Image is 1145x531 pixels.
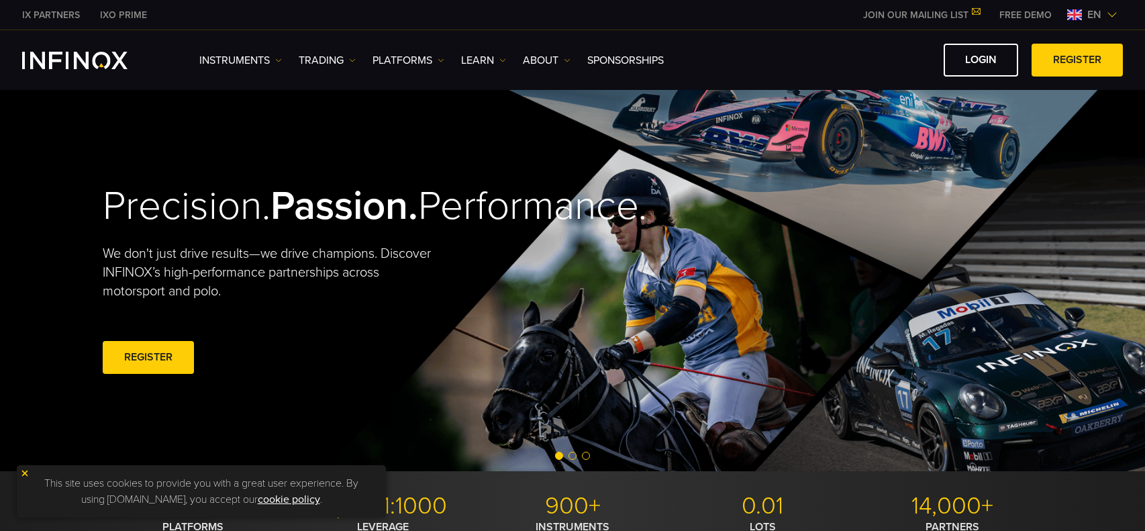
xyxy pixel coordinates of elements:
a: INFINOX MENU [989,8,1062,22]
a: LOGIN [944,44,1018,77]
a: PLATFORMS [372,52,444,68]
span: Go to slide 2 [568,452,577,460]
p: 900+ [483,491,662,521]
a: SPONSORSHIPS [587,52,664,68]
a: ABOUT [523,52,570,68]
p: 0.01 [673,491,852,521]
a: REGISTER [1032,44,1123,77]
span: en [1082,7,1107,23]
strong: Passion. [270,182,418,230]
a: Instruments [199,52,282,68]
p: We don't just drive results—we drive champions. Discover INFINOX’s high-performance partnerships ... [103,244,441,301]
p: 14,000+ [862,491,1042,521]
img: yellow close icon [20,469,30,478]
p: This site uses cookies to provide you with a great user experience. By using [DOMAIN_NAME], you a... [23,472,379,511]
h2: Precision. Performance. [103,182,526,231]
a: INFINOX [90,8,157,22]
a: INFINOX Logo [22,52,159,69]
a: Learn [461,52,506,68]
a: TRADING [299,52,356,68]
a: REGISTER [103,341,194,374]
a: cookie policy [258,493,320,506]
a: INFINOX [12,8,90,22]
span: Go to slide 1 [555,452,563,460]
span: Go to slide 3 [582,452,590,460]
a: JOIN OUR MAILING LIST [853,9,989,21]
